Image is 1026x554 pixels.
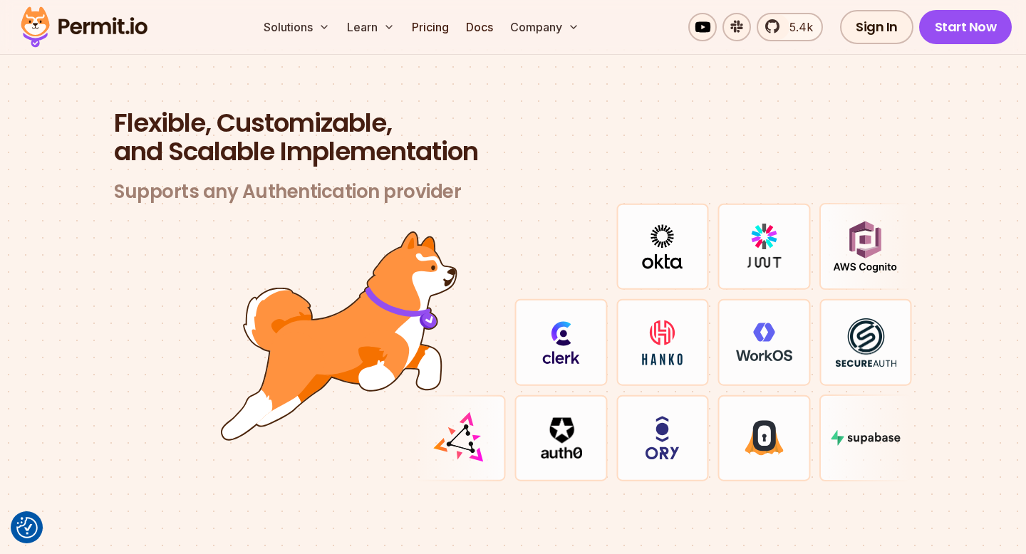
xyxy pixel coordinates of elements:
[840,10,913,44] a: Sign In
[757,13,823,41] a: 5.4k
[14,3,154,51] img: Permit logo
[781,19,813,36] span: 5.4k
[341,13,400,41] button: Learn
[460,13,499,41] a: Docs
[114,109,912,166] h2: and Scalable Implementation
[406,13,455,41] a: Pricing
[919,10,1012,44] a: Start Now
[114,180,912,204] h3: Supports any Authentication provider
[504,13,585,41] button: Company
[16,517,38,538] button: Consent Preferences
[16,517,38,538] img: Revisit consent button
[258,13,336,41] button: Solutions
[114,109,912,137] span: Flexible, Customizable,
